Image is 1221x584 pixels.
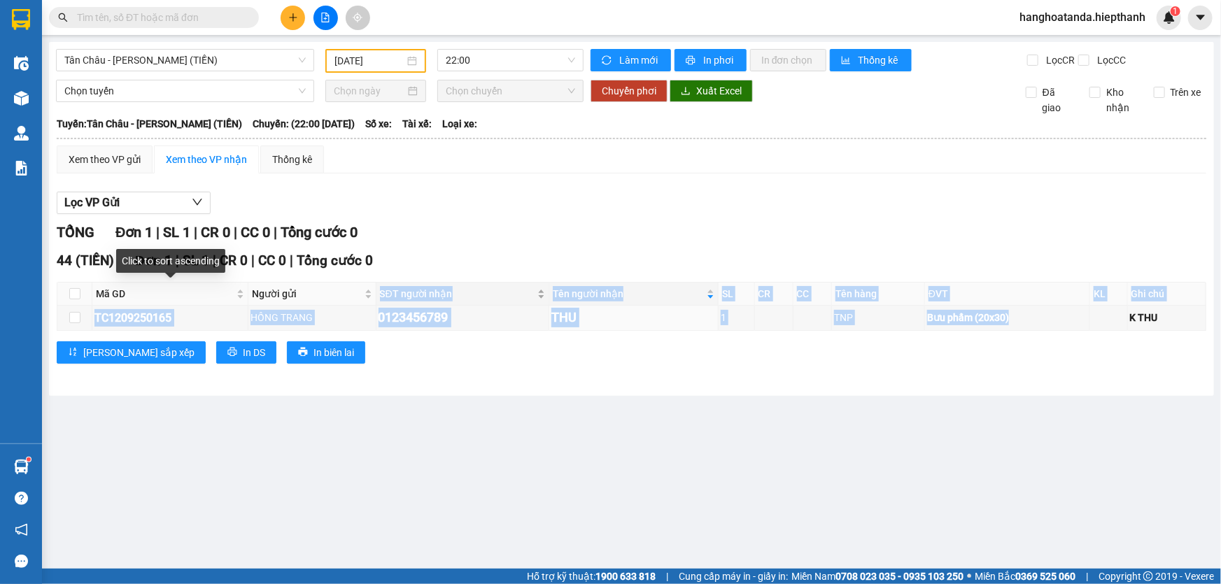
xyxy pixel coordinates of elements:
span: CR 0 [220,252,248,269]
button: printerIn phơi [675,49,747,71]
div: 1 [721,310,751,325]
div: THU [551,308,716,327]
div: K THU [1130,310,1204,325]
span: Chuyến: (22:00 [DATE]) [253,116,355,131]
span: CC 0 [258,252,286,269]
span: Mã GD [96,286,234,301]
span: Tài xế: [402,116,432,131]
span: In DS [243,345,265,360]
span: plus [288,13,298,22]
span: sync [602,55,614,66]
span: aim [353,13,362,22]
span: Lọc CC [1092,52,1128,68]
span: Hỗ trợ kỹ thuật: [527,569,656,584]
button: In đơn chọn [750,49,826,71]
span: In biên lai [313,345,354,360]
span: Trên xe [1165,85,1207,100]
span: search [58,13,68,22]
span: Miền Bắc [975,569,1075,584]
button: printerIn DS [216,341,276,364]
span: | [666,569,668,584]
span: SĐT người nhận [380,286,535,301]
div: Click to sort ascending [116,249,225,273]
span: Loại xe: [442,116,477,131]
span: question-circle [15,492,28,505]
div: Thống kê [272,152,312,167]
span: Tân Châu - Hồ Chí Minh (TIỀN) [64,50,306,71]
sup: 1 [27,457,31,462]
img: warehouse-icon [14,91,29,106]
span: Miền Nam [791,569,964,584]
span: | [274,224,277,241]
span: TỔNG [57,224,94,241]
span: | [251,252,255,269]
span: printer [686,55,698,66]
th: KL [1090,283,1127,306]
span: sort-ascending [68,347,78,358]
b: Tuyến: Tân Châu - [PERSON_NAME] (TIỀN) [57,118,242,129]
span: 1 [1173,6,1178,16]
th: Ghi chú [1128,283,1206,306]
img: warehouse-icon [14,56,29,71]
span: Lọc CR [1040,52,1077,68]
span: Tên người nhận [553,286,704,301]
span: | [194,224,197,241]
button: Chuyển phơi [591,80,668,102]
span: hanghoatanda.hiepthanh [1008,8,1157,26]
span: Đã giao [1037,85,1079,115]
strong: 0708 023 035 - 0935 103 250 [835,571,964,582]
td: TC1209250165 [92,306,248,330]
span: Làm mới [619,52,660,68]
button: Lọc VP Gửi [57,192,211,214]
span: ⚪️ [967,574,971,579]
span: printer [298,347,308,358]
span: download [681,86,691,97]
span: | [1086,569,1088,584]
img: solution-icon [14,161,29,176]
button: caret-down [1188,6,1213,30]
th: SL [719,283,754,306]
button: aim [346,6,370,30]
img: warehouse-icon [14,460,29,474]
div: HỒNG TRANG [250,310,374,325]
span: In phơi [703,52,735,68]
div: TC1209250165 [94,309,246,327]
div: Bưu phẩm (20x30) [927,310,1087,325]
span: | [156,224,160,241]
span: Cung cấp máy in - giấy in: [679,569,788,584]
span: Tổng cước 0 [281,224,358,241]
span: Tổng cước 0 [297,252,373,269]
span: Lọc VP Gửi [64,194,120,211]
div: Xem theo VP gửi [69,152,141,167]
span: Người gửi [252,286,362,301]
span: printer [227,347,237,358]
span: Đơn 1 [115,224,153,241]
span: Chọn chuyến [446,80,575,101]
span: caret-down [1194,11,1207,24]
img: logo-vxr [12,9,30,30]
button: sort-ascending[PERSON_NAME] sắp xếp [57,341,206,364]
input: Tìm tên, số ĐT hoặc mã đơn [77,10,242,25]
button: printerIn biên lai [287,341,365,364]
th: CR [755,283,793,306]
button: plus [281,6,305,30]
span: CC 0 [241,224,270,241]
span: copyright [1143,571,1153,581]
th: ĐVT [925,283,1090,306]
span: Xuất Excel [696,83,742,99]
strong: 1900 633 818 [595,571,656,582]
th: CC [793,283,832,306]
span: down [192,197,203,208]
span: message [15,555,28,568]
span: notification [15,523,28,536]
span: [PERSON_NAME] sắp xếp [83,345,195,360]
th: Tên hàng [832,283,925,306]
button: syncLàm mới [591,49,671,71]
strong: 0369 525 060 [1015,571,1075,582]
span: Thống kê [859,52,901,68]
button: downloadXuất Excel [670,80,753,102]
span: | [234,224,237,241]
button: bar-chartThống kê [830,49,912,71]
sup: 1 [1171,6,1180,16]
span: Chọn tuyến [64,80,306,101]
